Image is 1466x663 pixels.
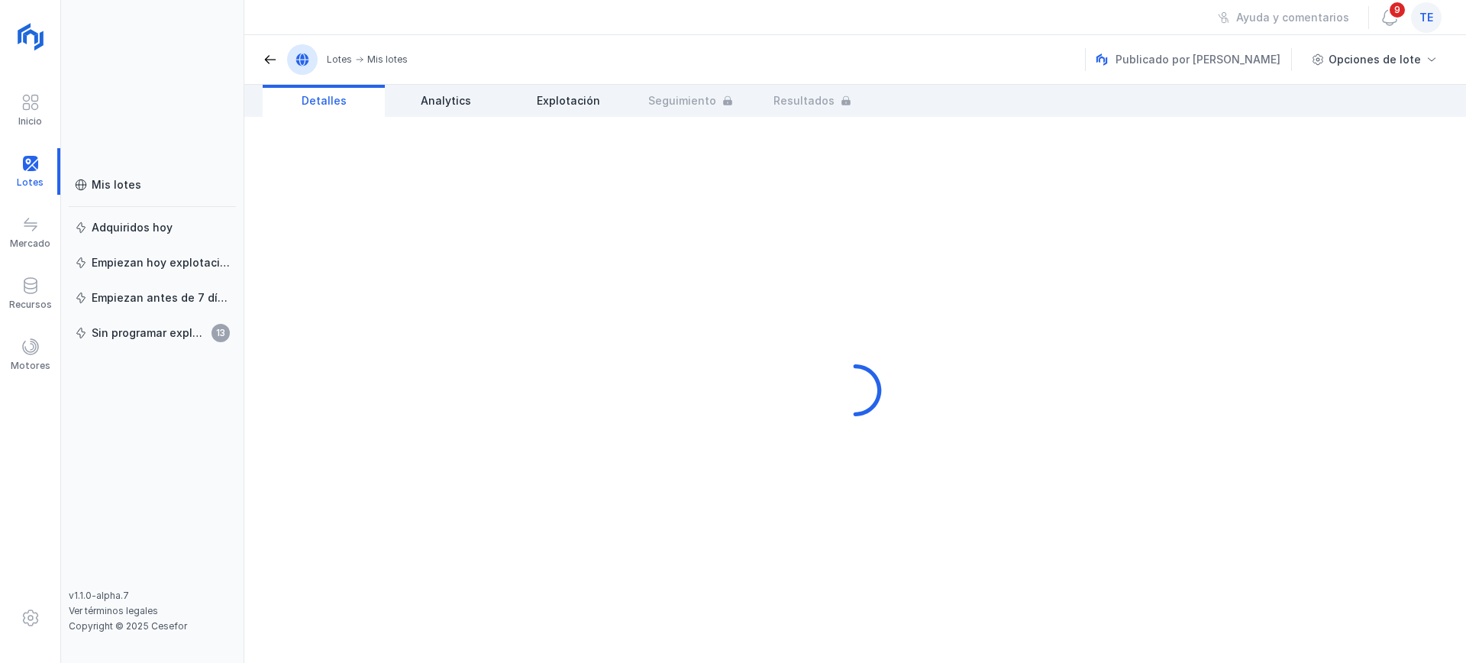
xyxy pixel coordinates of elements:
[92,177,141,192] div: Mis lotes
[212,324,230,342] span: 13
[69,590,236,602] div: v1.1.0-alpha.7
[11,18,50,56] img: logoRight.svg
[92,290,230,306] div: Empiezan antes de 7 días
[263,85,385,117] a: Detalles
[18,115,42,128] div: Inicio
[11,360,50,372] div: Motores
[629,85,751,117] a: Seguimiento
[92,255,230,270] div: Empiezan hoy explotación
[537,93,600,108] span: Explotación
[751,85,873,117] a: Resultados
[1236,10,1349,25] div: Ayuda y comentarios
[10,238,50,250] div: Mercado
[69,171,236,199] a: Mis lotes
[773,93,835,108] span: Resultados
[9,299,52,311] div: Recursos
[69,620,236,632] div: Copyright © 2025 Cesefor
[385,85,507,117] a: Analytics
[69,249,236,277] a: Empiezan hoy explotación
[92,325,207,341] div: Sin programar explotación
[327,53,352,66] div: Lotes
[302,93,347,108] span: Detalles
[367,53,408,66] div: Mis lotes
[1419,10,1433,25] span: te
[69,214,236,241] a: Adquiridos hoy
[69,319,236,347] a: Sin programar explotación13
[648,93,716,108] span: Seguimiento
[1329,52,1421,67] div: Opciones de lote
[1096,48,1294,71] div: Publicado por [PERSON_NAME]
[1208,5,1359,31] button: Ayuda y comentarios
[92,220,173,235] div: Adquiridos hoy
[507,85,629,117] a: Explotación
[69,605,158,616] a: Ver términos legales
[1096,53,1108,66] img: nemus.svg
[421,93,471,108] span: Analytics
[69,284,236,312] a: Empiezan antes de 7 días
[1388,1,1406,19] span: 9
